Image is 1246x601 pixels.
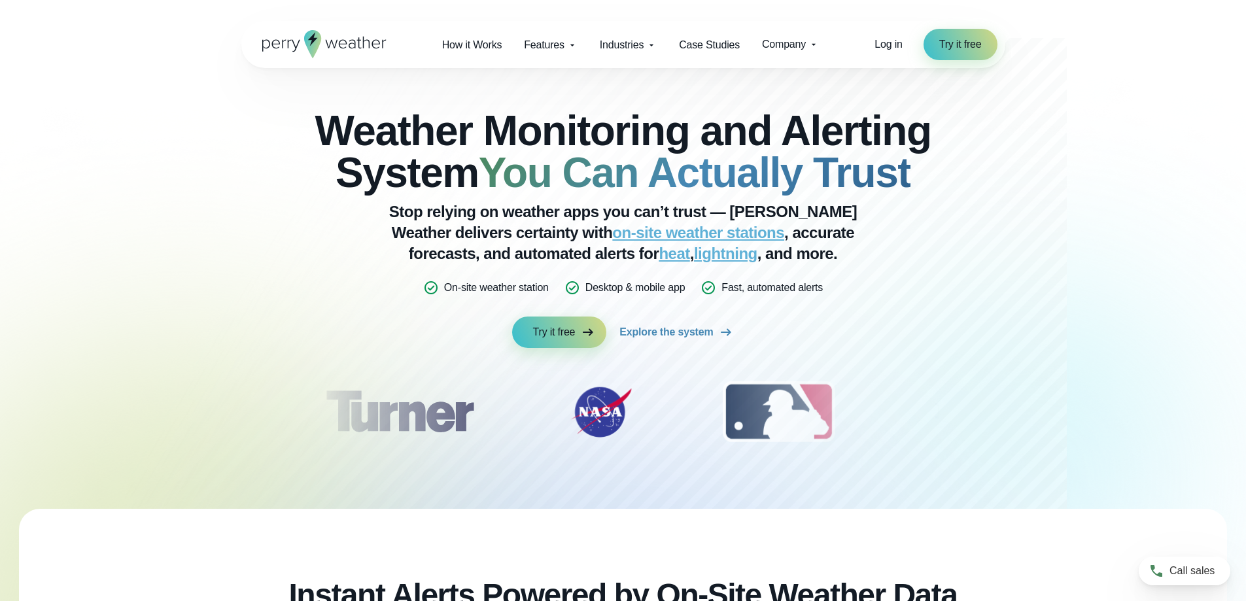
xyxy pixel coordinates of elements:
span: Company [762,37,806,52]
a: Try it free [512,317,607,348]
span: Try it free [533,324,576,340]
span: Features [524,37,564,53]
span: Case Studies [679,37,740,53]
p: Stop relying on weather apps you can’t trust — [PERSON_NAME] Weather delivers certainty with , ac... [362,201,885,264]
span: Log in [874,39,902,50]
div: 3 of 12 [710,379,848,445]
p: Desktop & mobile app [585,280,685,296]
a: lightning [694,245,757,262]
p: On-site weather station [444,280,549,296]
a: heat [659,245,689,262]
h2: Weather Monitoring and Alerting System [307,110,940,194]
img: MLB.svg [710,379,848,445]
a: Log in [874,37,902,52]
a: Explore the system [619,317,734,348]
a: on-site weather stations [612,224,784,241]
div: 4 of 12 [910,379,1015,445]
span: Call sales [1169,563,1215,579]
a: Try it free [924,29,997,60]
a: Case Studies [668,31,751,58]
span: How it Works [442,37,502,53]
a: Call sales [1139,557,1230,585]
img: PGA.svg [910,379,1015,445]
span: Try it free [939,37,982,52]
img: NASA.svg [555,379,647,445]
div: slideshow [307,379,940,451]
p: Fast, automated alerts [721,280,823,296]
strong: You Can Actually Trust [479,149,910,196]
div: 1 of 12 [306,379,492,445]
span: Industries [600,37,644,53]
a: How it Works [431,31,513,58]
div: 2 of 12 [555,379,647,445]
img: Turner-Construction_1.svg [306,379,492,445]
span: Explore the system [619,324,713,340]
